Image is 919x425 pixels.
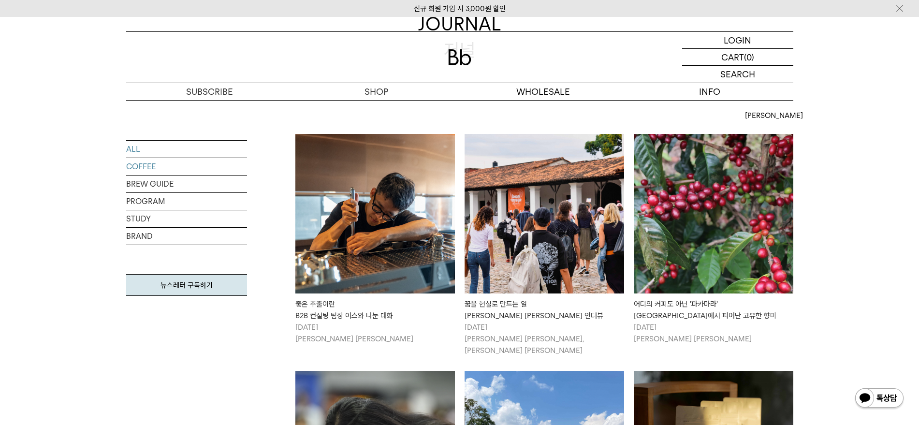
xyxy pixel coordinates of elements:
[126,193,247,210] a: PROGRAM
[460,83,627,100] p: WHOLESALE
[295,134,455,345] a: 좋은 추출이란B2B 컨설팅 팀장 어스와 나눈 대화 좋은 추출이란B2B 컨설팅 팀장 어스와 나눈 대화 [DATE][PERSON_NAME] [PERSON_NAME]
[295,322,455,345] p: [DATE] [PERSON_NAME] [PERSON_NAME]
[745,110,803,121] span: [PERSON_NAME]
[465,322,624,356] p: [DATE] [PERSON_NAME] [PERSON_NAME], [PERSON_NAME] [PERSON_NAME]
[744,49,754,65] p: (0)
[682,49,793,66] a: CART (0)
[126,210,247,227] a: STUDY
[682,32,793,49] a: LOGIN
[126,83,293,100] a: SUBSCRIBE
[126,228,247,245] a: BRAND
[126,158,247,175] a: COFFEE
[293,83,460,100] a: SHOP
[126,141,247,158] a: ALL
[126,274,247,296] a: 뉴스레터 구독하기
[721,49,744,65] p: CART
[414,4,506,13] a: 신규 회원 가입 시 3,000원 할인
[126,176,247,192] a: BREW GUIDE
[724,32,751,48] p: LOGIN
[634,322,793,345] p: [DATE] [PERSON_NAME] [PERSON_NAME]
[465,298,624,322] div: 꿈을 현실로 만드는 일 [PERSON_NAME] [PERSON_NAME] 인터뷰
[627,83,793,100] p: INFO
[634,134,793,293] img: 어디의 커피도 아닌 '파카마라'엘살바도르에서 피어난 고유한 향미
[634,298,793,322] div: 어디의 커피도 아닌 '파카마라' [GEOGRAPHIC_DATA]에서 피어난 고유한 향미
[295,134,455,293] img: 좋은 추출이란B2B 컨설팅 팀장 어스와 나눈 대화
[634,134,793,345] a: 어디의 커피도 아닌 '파카마라'엘살바도르에서 피어난 고유한 향미 어디의 커피도 아닌 '파카마라'[GEOGRAPHIC_DATA]에서 피어난 고유한 향미 [DATE][PERSON...
[448,49,471,65] img: 로고
[854,387,904,410] img: 카카오톡 채널 1:1 채팅 버튼
[465,134,624,356] a: 꿈을 현실로 만드는 일빈보야지 탁승희 대표 인터뷰 꿈을 현실로 만드는 일[PERSON_NAME] [PERSON_NAME] 인터뷰 [DATE][PERSON_NAME] [PERS...
[720,66,755,83] p: SEARCH
[465,134,624,293] img: 꿈을 현실로 만드는 일빈보야지 탁승희 대표 인터뷰
[295,298,455,322] div: 좋은 추출이란 B2B 컨설팅 팀장 어스와 나눈 대화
